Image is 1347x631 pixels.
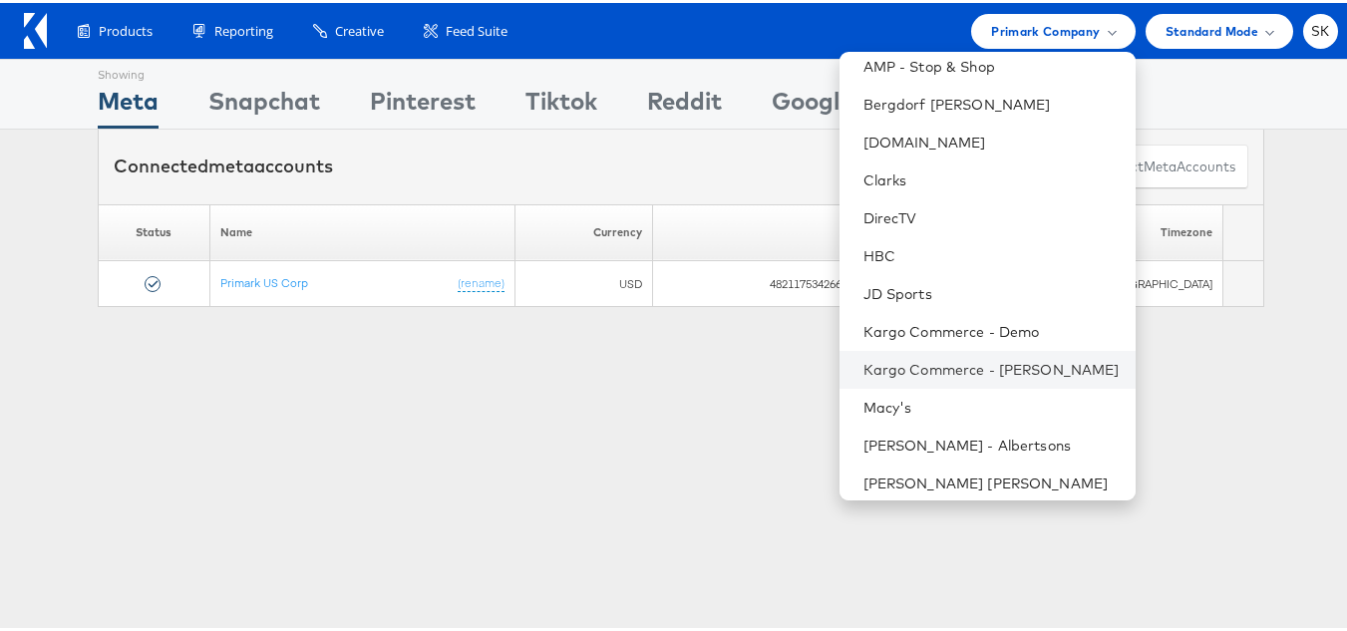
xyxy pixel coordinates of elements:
[863,205,1120,225] a: DirecTV
[446,19,507,38] span: Feed Suite
[208,81,320,126] div: Snapchat
[370,81,476,126] div: Pinterest
[863,395,1120,415] a: Macy's
[99,201,210,258] th: Status
[863,130,1120,150] a: [DOMAIN_NAME]
[1144,155,1177,173] span: meta
[1077,142,1248,186] button: ConnectmetaAccounts
[208,152,254,174] span: meta
[515,258,653,304] td: USD
[652,258,869,304] td: 482117534266232
[863,319,1120,339] a: Kargo Commerce - Demo
[98,81,159,126] div: Meta
[114,151,333,176] div: Connected accounts
[335,19,384,38] span: Creative
[772,81,852,126] div: Google
[220,272,308,287] a: Primark US Corp
[863,433,1120,453] a: [PERSON_NAME] - Albertsons
[863,243,1120,263] a: HBC
[863,167,1120,187] a: Clarks
[863,54,1120,74] a: AMP - Stop & Shop
[525,81,597,126] div: Tiktok
[209,201,514,258] th: Name
[99,19,153,38] span: Products
[652,201,869,258] th: ID
[1166,18,1258,39] span: Standard Mode
[991,18,1100,39] span: Primark Company
[458,272,505,289] a: (rename)
[98,57,159,81] div: Showing
[214,19,273,38] span: Reporting
[863,471,1120,490] a: [PERSON_NAME] [PERSON_NAME]
[863,281,1120,301] a: JD Sports
[863,92,1120,112] a: Bergdorf [PERSON_NAME]
[1311,22,1330,35] span: SK
[647,81,722,126] div: Reddit
[515,201,653,258] th: Currency
[863,357,1120,377] a: Kargo Commerce - [PERSON_NAME]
